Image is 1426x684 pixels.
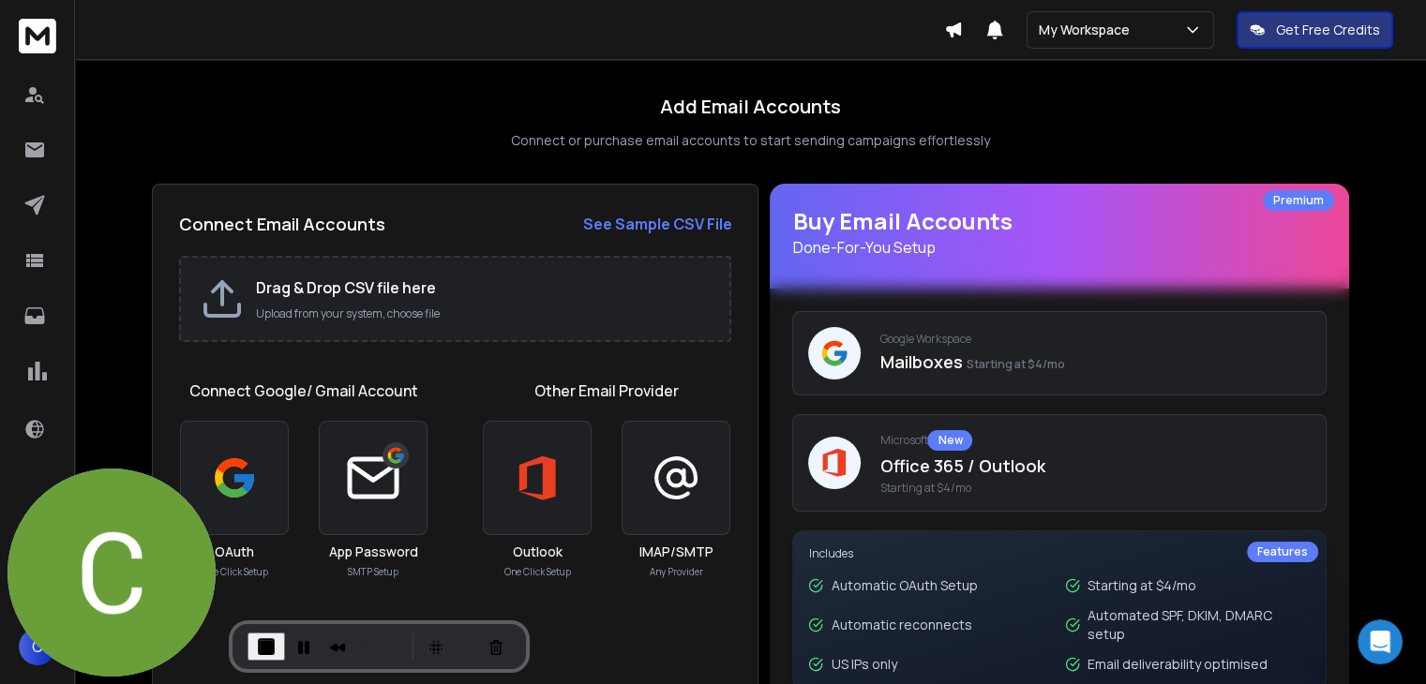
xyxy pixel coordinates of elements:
[966,356,1064,372] span: Starting at $4/mo
[83,297,227,312] span: ok, doing it now, then
[125,511,249,586] button: Messages
[513,543,563,561] h3: Outlook
[38,395,313,415] div: We typically reply within an hour
[19,360,356,431] div: Send us a messageWe typically reply within an hour
[1039,21,1137,39] p: My Workspace
[156,558,220,571] span: Messages
[831,616,971,634] p: Automatic reconnects
[38,39,163,63] img: logo
[348,565,398,579] p: SMTP Setup
[27,494,348,548] div: Leveraging Spintax for Email Customization
[329,543,418,561] h3: App Password
[1237,11,1393,49] button: Get Free Credits
[323,30,356,64] div: Close
[38,296,76,334] img: Profile image for Lakshita
[38,458,152,478] span: Search for help
[41,558,83,571] span: Home
[202,565,268,579] p: One Click Setup
[808,546,1311,561] p: Includes
[879,332,1311,347] p: Google Workspace
[504,565,571,579] p: One Click Setup
[179,211,385,237] h2: Connect Email Accounts
[879,430,1311,451] p: Microsoft
[250,511,375,586] button: Help
[38,376,313,395] div: Send us a message
[189,379,418,402] h1: Connect Google/ Gmail Account
[1263,190,1334,211] div: Premium
[792,206,1327,259] h1: Buy Email Accounts
[650,565,703,579] p: Any Provider
[582,213,731,235] a: See Sample CSV File
[1088,655,1268,674] p: Email deliverability optimised
[256,276,711,299] h2: Drag & Drop CSV file here
[639,543,713,561] h3: IMAP/SMTP
[19,252,356,350] div: Recent messageProfile image for Lakshitaok, doing it now, thenLakshita•20h ago
[38,165,338,229] p: How can we assist you [DATE]?
[534,379,679,402] h1: Other Email Provider
[38,133,338,165] p: Hi Content 👋
[879,453,1311,479] p: Office 365 / Outlook
[201,30,238,67] img: Profile image for Rohan
[143,315,203,335] div: • 20h ago
[927,430,972,451] div: New
[272,30,309,67] img: Profile image for Lakshita
[831,655,896,674] p: US IPs only
[879,481,1311,496] span: Starting at $4/mo
[27,449,348,486] button: Search for help
[38,268,337,288] div: Recent message
[511,131,990,150] p: Connect or purchase email accounts to start sending campaigns effortlessly
[582,214,731,234] strong: See Sample CSV File
[215,543,254,561] h3: OAuth
[236,30,274,67] img: Profile image for Raj
[20,280,355,349] div: Profile image for Lakshitaok, doing it now, thenLakshita•20h ago
[1088,606,1311,644] p: Automated SPF, DKIM, DMARC setup
[256,306,711,321] p: Upload from your system, choose file
[297,558,327,571] span: Help
[1358,619,1403,664] iframe: Intercom live chat
[879,349,1311,375] p: Mailboxes
[792,236,1327,259] p: Done-For-You Setup
[1276,21,1380,39] p: Get Free Credits
[660,94,841,120] h1: Add Email Accounts
[38,501,314,541] div: Leveraging Spintax for Email Customization
[831,576,977,595] p: Automatic OAuth Setup
[1247,542,1318,562] div: Features
[83,315,139,335] div: Lakshita
[1088,576,1196,595] p: Starting at $4/mo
